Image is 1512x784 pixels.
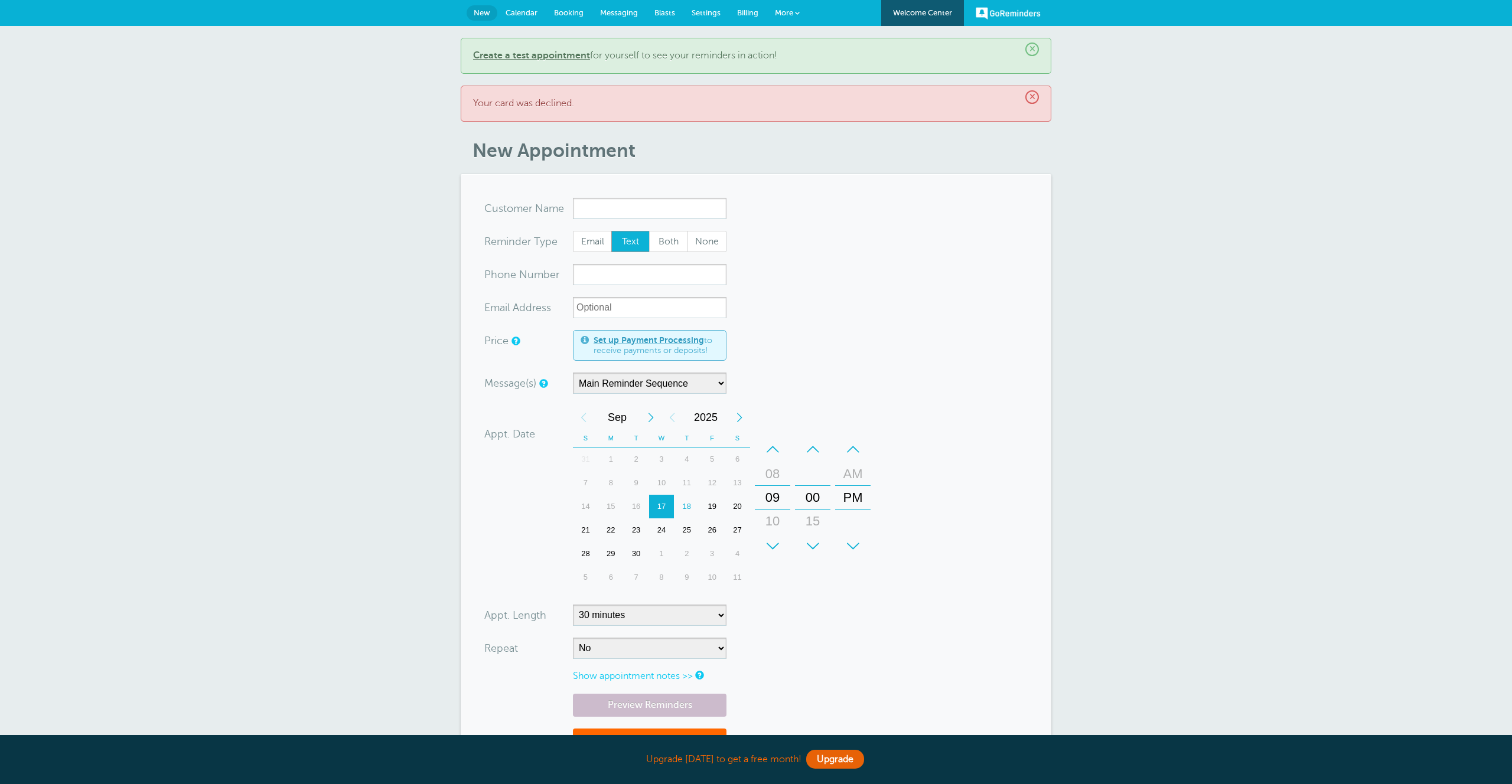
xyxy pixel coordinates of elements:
[598,566,624,589] div: 6
[573,671,693,681] a: Show appointment notes >>
[725,566,750,589] div: 11
[649,542,674,566] div: Wednesday, October 1
[484,335,509,346] label: Price
[624,542,649,566] div: Tuesday, September 30
[674,542,699,566] div: Thursday, October 2
[573,566,598,589] div: 5
[484,643,518,654] label: Repeat
[683,406,729,429] span: 2025
[624,471,649,495] div: Tuesday, September 9
[473,50,590,61] a: Create a test appointment
[725,518,750,542] div: 27
[839,486,867,509] div: PM
[674,566,699,589] div: 9
[674,471,699,495] div: Thursday, September 11
[598,542,624,566] div: 29
[699,495,725,518] div: Friday, September 19
[674,429,699,447] th: T
[729,406,750,429] div: Next Year
[624,495,649,518] div: 16
[594,335,704,345] a: Set up Payment Processing
[775,8,793,17] span: More
[598,429,624,447] th: M
[573,471,598,495] div: Sunday, September 7
[674,518,699,542] div: Thursday, September 25
[472,139,1051,162] h1: New Appointment
[725,429,750,447] th: S
[594,335,719,356] span: to receive payments or deposits!
[649,447,674,471] div: 3
[725,495,750,518] div: Saturday, September 20
[806,750,864,769] a: Upgrade
[699,429,725,447] th: F
[699,495,725,518] div: 19
[725,471,750,495] div: 13
[624,447,649,471] div: 2
[624,566,649,589] div: 7
[674,566,699,589] div: Thursday, October 9
[674,495,699,518] div: Today, Thursday, September 18
[624,471,649,495] div: 9
[598,495,624,518] div: Monday, September 15
[484,269,504,280] span: Pho
[573,495,598,518] div: 14
[725,518,750,542] div: Saturday, September 27
[649,518,674,542] div: 24
[474,8,490,17] span: New
[484,198,573,219] div: ame
[573,542,598,566] div: 28
[573,566,598,589] div: Sunday, October 5
[484,297,573,318] div: ress
[649,495,674,518] div: 17
[699,566,725,589] div: Friday, October 10
[598,471,624,495] div: 8
[598,447,624,471] div: Monday, September 1
[699,566,725,589] div: 10
[484,302,505,313] span: Ema
[799,533,827,557] div: 30
[598,495,624,518] div: 15
[725,566,750,589] div: Saturday, October 11
[573,495,598,518] div: Sunday, September 14
[484,203,503,214] span: Cus
[699,447,725,471] div: Friday, September 5
[725,542,750,566] div: Saturday, October 4
[624,518,649,542] div: Tuesday, September 23
[725,471,750,495] div: Saturday, September 13
[649,566,674,589] div: 8
[725,447,750,471] div: 6
[506,8,537,17] span: Calendar
[661,406,683,429] div: Previous Year
[611,231,650,252] label: Text
[649,471,674,495] div: Wednesday, September 10
[699,542,725,566] div: 3
[799,509,827,533] div: 15
[461,747,1051,772] div: Upgrade [DATE] to get a free month!
[573,231,612,252] label: Email
[649,231,688,252] label: Both
[755,437,790,558] div: Hours
[573,447,598,471] div: 31
[699,518,725,542] div: 26
[598,566,624,589] div: Monday, October 6
[598,518,624,542] div: Monday, September 22
[695,671,702,679] a: Notes are for internal use only, and are not visible to your clients.
[725,447,750,471] div: Saturday, September 6
[699,471,725,495] div: Friday, September 12
[640,406,661,429] div: Next Month
[1025,43,1039,56] span: ×
[674,542,699,566] div: 2
[484,378,536,388] label: Message(s)
[473,98,1039,109] p: Your card was declined.
[758,486,787,509] div: 09
[758,509,787,533] div: 10
[573,447,598,471] div: Sunday, August 31
[624,447,649,471] div: Tuesday, September 2
[554,8,584,17] span: Booking
[649,566,674,589] div: Wednesday, October 8
[649,429,674,447] th: W
[649,447,674,471] div: Wednesday, September 3
[484,610,546,620] label: Appt. Length
[573,518,598,542] div: Sunday, September 21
